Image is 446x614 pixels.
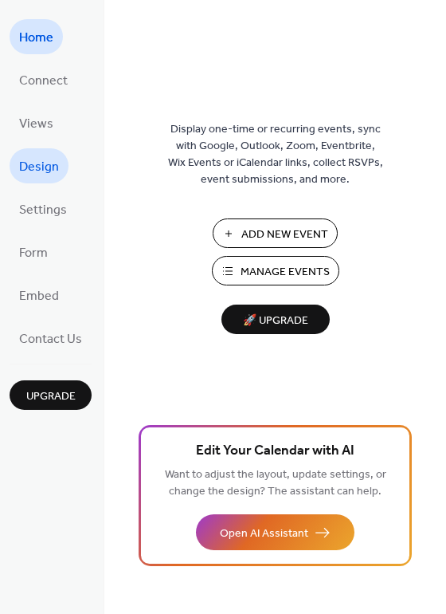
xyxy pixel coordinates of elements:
[241,264,330,281] span: Manage Events
[10,19,63,54] a: Home
[26,388,76,405] span: Upgrade
[221,305,330,334] button: 🚀 Upgrade
[212,256,339,285] button: Manage Events
[241,226,328,243] span: Add New Event
[10,380,92,410] button: Upgrade
[220,525,308,542] span: Open AI Assistant
[10,62,77,97] a: Connect
[10,321,92,356] a: Contact Us
[19,284,59,309] span: Embed
[10,191,76,226] a: Settings
[165,464,386,502] span: Want to adjust the layout, update settings, or change the design? The assistant can help.
[196,440,354,462] span: Edit Your Calendar with AI
[231,310,320,332] span: 🚀 Upgrade
[196,514,354,550] button: Open AI Assistant
[213,218,338,248] button: Add New Event
[19,198,67,223] span: Settings
[19,26,53,51] span: Home
[19,69,68,94] span: Connect
[10,105,63,140] a: Views
[10,277,68,313] a: Embed
[19,155,59,180] span: Design
[10,148,68,183] a: Design
[168,121,383,188] span: Display one-time or recurring events, sync with Google, Outlook, Zoom, Eventbrite, Wix Events or ...
[19,112,53,137] span: Views
[10,234,57,270] a: Form
[19,327,82,352] span: Contact Us
[19,241,48,266] span: Form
